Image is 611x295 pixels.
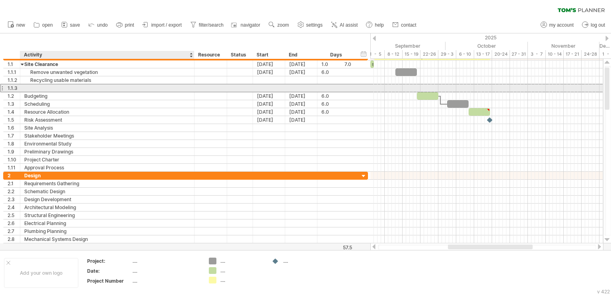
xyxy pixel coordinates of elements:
div: .... [132,258,199,264]
a: navigator [230,20,263,30]
div: [DATE] [253,116,285,124]
div: .... [220,277,264,283]
div: [DATE] [253,60,285,68]
a: my account [539,20,576,30]
a: save [59,20,82,30]
div: 1.5 [8,116,20,124]
div: .... [220,258,264,264]
div: 3 - 7 [528,50,546,58]
div: 2.7 [8,227,20,235]
div: 2.6 [8,219,20,227]
div: Start [257,51,280,59]
span: settings [306,22,323,28]
div: [DATE] [285,92,317,100]
div: 10 - 14 [546,50,564,58]
div: Add your own logo [4,258,78,288]
div: 2.8 [8,235,20,243]
div: [DATE] [253,92,285,100]
div: Project: [87,258,131,264]
div: Design [24,172,190,179]
a: contact [390,20,419,30]
div: 1.1.2 [8,76,20,84]
div: Preliminary Drawings [24,148,190,155]
div: Risk Assessment [24,116,190,124]
div: [DATE] [285,108,317,116]
span: AI assist [340,22,358,28]
div: 2 [8,172,20,179]
div: 8 - 12 [385,50,403,58]
div: 1.7 [8,132,20,140]
div: 22-26 [420,50,438,58]
div: 17 - 21 [564,50,582,58]
a: settings [296,20,325,30]
div: Status [231,51,248,59]
a: filter/search [188,20,226,30]
div: Mechanical Systems Design [24,235,190,243]
div: Approval Process [24,164,190,171]
div: 2.1 [8,180,20,187]
div: Requirements Gathering [24,180,190,187]
span: import / export [151,22,182,28]
div: 6.0 [321,100,351,108]
div: 2.3 [8,196,20,203]
div: 20-24 [492,50,510,58]
a: import / export [140,20,184,30]
a: help [364,20,386,30]
div: Stakeholder Meetings [24,132,190,140]
div: 6 - 10 [456,50,474,58]
span: zoom [277,22,289,28]
div: 1.1 [8,60,20,68]
div: [DATE] [285,60,317,68]
div: 6.0 [321,92,351,100]
div: Recycling usable materials [24,76,190,84]
div: 57.5 [318,245,352,250]
div: Site Clearance [24,60,190,68]
div: Site Analysis [24,124,190,132]
div: 1.9 [8,148,20,155]
a: log out [580,20,607,30]
a: new [6,20,27,30]
div: .... [132,268,199,274]
div: November 2025 [528,42,599,50]
div: September 2025 [367,42,446,50]
span: contact [401,22,416,28]
div: 1.0 [321,60,351,68]
span: my account [549,22,574,28]
div: 2.2 [8,188,20,195]
a: print [114,20,136,30]
div: 1.11 [8,164,20,171]
div: Environmental Study [24,140,190,147]
div: Activity [24,51,190,59]
span: help [375,22,384,28]
div: Budgeting [24,92,190,100]
a: open [31,20,55,30]
div: Project Number [87,278,131,284]
div: 24-28 [582,50,599,58]
span: log out [591,22,605,28]
div: Scheduling [24,100,190,108]
div: .... [283,258,327,264]
div: Schematic Design [24,188,190,195]
span: filter/search [199,22,224,28]
div: 1.1.1 [8,68,20,76]
div: Structural Engineering [24,212,190,219]
div: v 422 [597,289,610,295]
div: 13 - 17 [474,50,492,58]
div: Date: [87,268,131,274]
div: 2.4 [8,204,20,211]
span: open [42,22,53,28]
div: Project Charter [24,156,190,163]
span: navigator [241,22,260,28]
div: End [289,51,313,59]
div: Architectural Modeling [24,204,190,211]
span: undo [97,22,108,28]
div: 1.4 [8,108,20,116]
div: 6.0 [321,68,351,76]
div: 1.6 [8,124,20,132]
div: 2.5 [8,212,20,219]
div: .... [132,278,199,284]
div: Resource [198,51,222,59]
div: Electrical Planning [24,219,190,227]
div: 1.3 [8,100,20,108]
div: 6.0 [321,108,351,116]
